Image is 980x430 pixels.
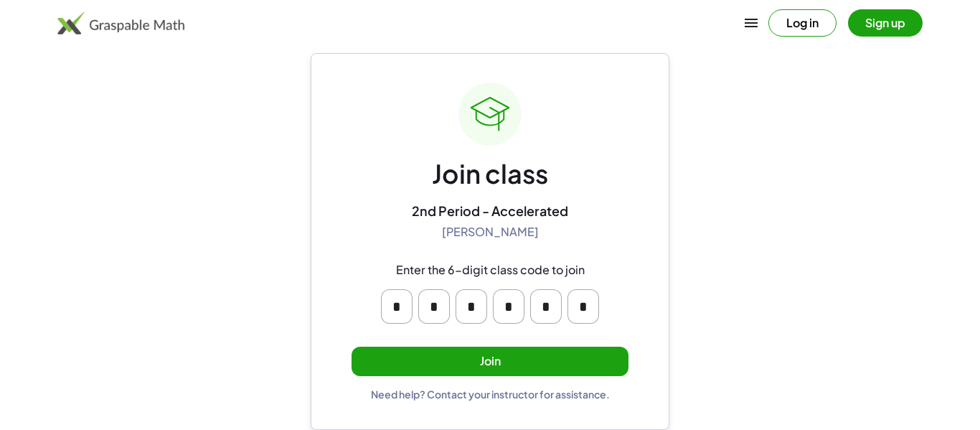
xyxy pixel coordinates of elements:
input: Please enter OTP character 2 [418,289,450,324]
button: Sign up [848,9,923,37]
div: 2nd Period - Accelerated [412,202,568,219]
input: Please enter OTP character 1 [381,289,413,324]
div: Join class [432,157,548,191]
input: Please enter OTP character 6 [567,289,599,324]
button: Log in [768,9,837,37]
input: Please enter OTP character 4 [493,289,524,324]
input: Please enter OTP character 5 [530,289,562,324]
button: Join [352,347,628,376]
div: Need help? Contact your instructor for assistance. [371,388,610,401]
div: [PERSON_NAME] [442,225,539,240]
div: Enter the 6-digit class code to join [396,263,585,278]
input: Please enter OTP character 3 [456,289,487,324]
